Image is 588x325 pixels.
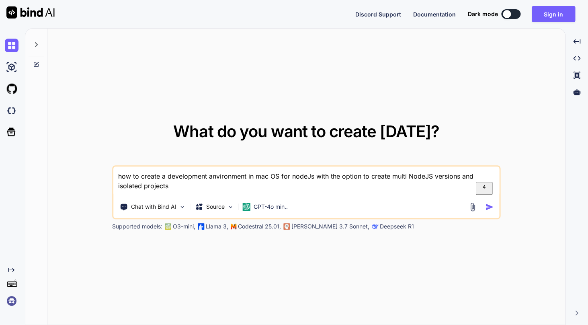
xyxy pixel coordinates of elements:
[5,39,18,52] img: chat
[231,224,236,229] img: Mistral-AI
[238,222,281,230] p: Codestral 25.01,
[380,222,414,230] p: Deepseek R1
[179,204,186,210] img: Pick Tools
[5,104,18,117] img: darkCloudIdeIcon
[5,60,18,74] img: ai-studio
[131,203,176,211] p: Chat with Bind AI
[6,6,55,19] img: Bind AI
[468,10,498,18] span: Dark mode
[468,202,477,212] img: attachment
[165,223,171,230] img: GPT-4
[413,10,456,19] button: Documentation
[173,222,195,230] p: O3-mini,
[112,222,162,230] p: Supported models:
[198,223,204,230] img: Llama2
[413,11,456,18] span: Documentation
[485,203,494,211] img: icon
[355,11,401,18] span: Discord Support
[5,82,18,96] img: githubLight
[254,203,288,211] p: GPT-4o min..
[206,203,225,211] p: Source
[206,222,228,230] p: Llama 3,
[242,203,250,211] img: GPT-4o mini
[113,167,499,196] textarea: To enrich screen reader interactions, please activate Accessibility in Grammarly extension settings
[372,223,378,230] img: claude
[227,204,234,210] img: Pick Models
[291,222,369,230] p: [PERSON_NAME] 3.7 Sonnet,
[355,10,401,19] button: Discord Support
[532,6,575,22] button: Sign in
[5,294,18,308] img: signin
[283,223,290,230] img: claude
[173,121,439,141] span: What do you want to create [DATE]?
